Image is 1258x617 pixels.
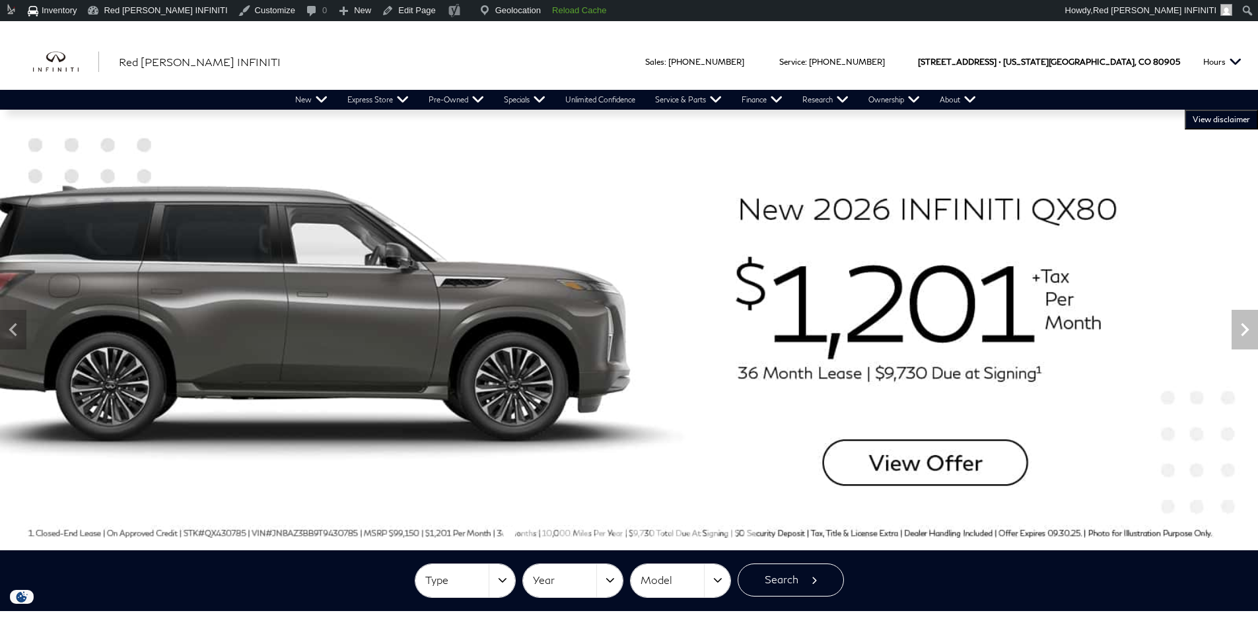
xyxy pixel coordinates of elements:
span: Go to slide 3 [540,526,553,539]
a: Express Store [337,90,419,110]
span: Go to slide 5 [577,526,590,539]
button: Model [631,564,730,597]
span: Go to slide 8 [632,526,645,539]
span: Year [533,569,596,591]
a: [PHONE_NUMBER] [809,57,885,67]
span: : [664,57,666,67]
section: Click to Open Cookie Consent Modal [7,590,37,604]
a: Research [792,90,858,110]
a: [PHONE_NUMBER] [668,57,744,67]
div: Next [1232,310,1258,349]
span: Go to slide 2 [521,526,534,539]
span: Red [PERSON_NAME] INFINITI [119,55,281,68]
span: Go to slide 7 [613,526,627,539]
span: [STREET_ADDRESS] • [918,34,1001,90]
nav: Main Navigation [285,90,986,110]
span: [US_STATE][GEOGRAPHIC_DATA], [1003,34,1136,90]
a: New [285,90,337,110]
a: Ownership [858,90,930,110]
span: Go to slide 14 [743,526,756,539]
span: 80905 [1153,34,1180,90]
button: Search [738,563,844,597]
span: : [805,57,807,67]
img: Opt-Out Icon [7,590,37,604]
a: [STREET_ADDRESS] • [US_STATE][GEOGRAPHIC_DATA], CO 80905 [918,57,1180,67]
button: VIEW DISCLAIMER [1185,110,1258,129]
span: VIEW DISCLAIMER [1193,114,1250,125]
a: Specials [494,90,555,110]
a: Pre-Owned [419,90,494,110]
span: CO [1138,34,1151,90]
a: infiniti [33,52,99,73]
span: Go to slide 11 [687,526,701,539]
a: About [930,90,986,110]
button: Type [415,564,515,597]
a: Red [PERSON_NAME] INFINITI [119,54,281,70]
a: Service & Parts [645,90,732,110]
span: Go to slide 9 [650,526,664,539]
span: Sales [645,57,664,67]
button: Open the hours dropdown [1197,34,1248,90]
img: INFINITI [33,52,99,73]
span: Model [641,569,704,591]
span: Go to slide 4 [558,526,571,539]
a: Unlimited Confidence [555,90,645,110]
span: Go to slide 12 [706,526,719,539]
span: Go to slide 1 [503,526,516,539]
span: Go to slide 10 [669,526,682,539]
button: Year [523,564,623,597]
span: Type [425,569,489,591]
a: Finance [732,90,792,110]
span: Service [779,57,805,67]
span: Go to slide 13 [724,526,738,539]
span: Go to slide 6 [595,526,608,539]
